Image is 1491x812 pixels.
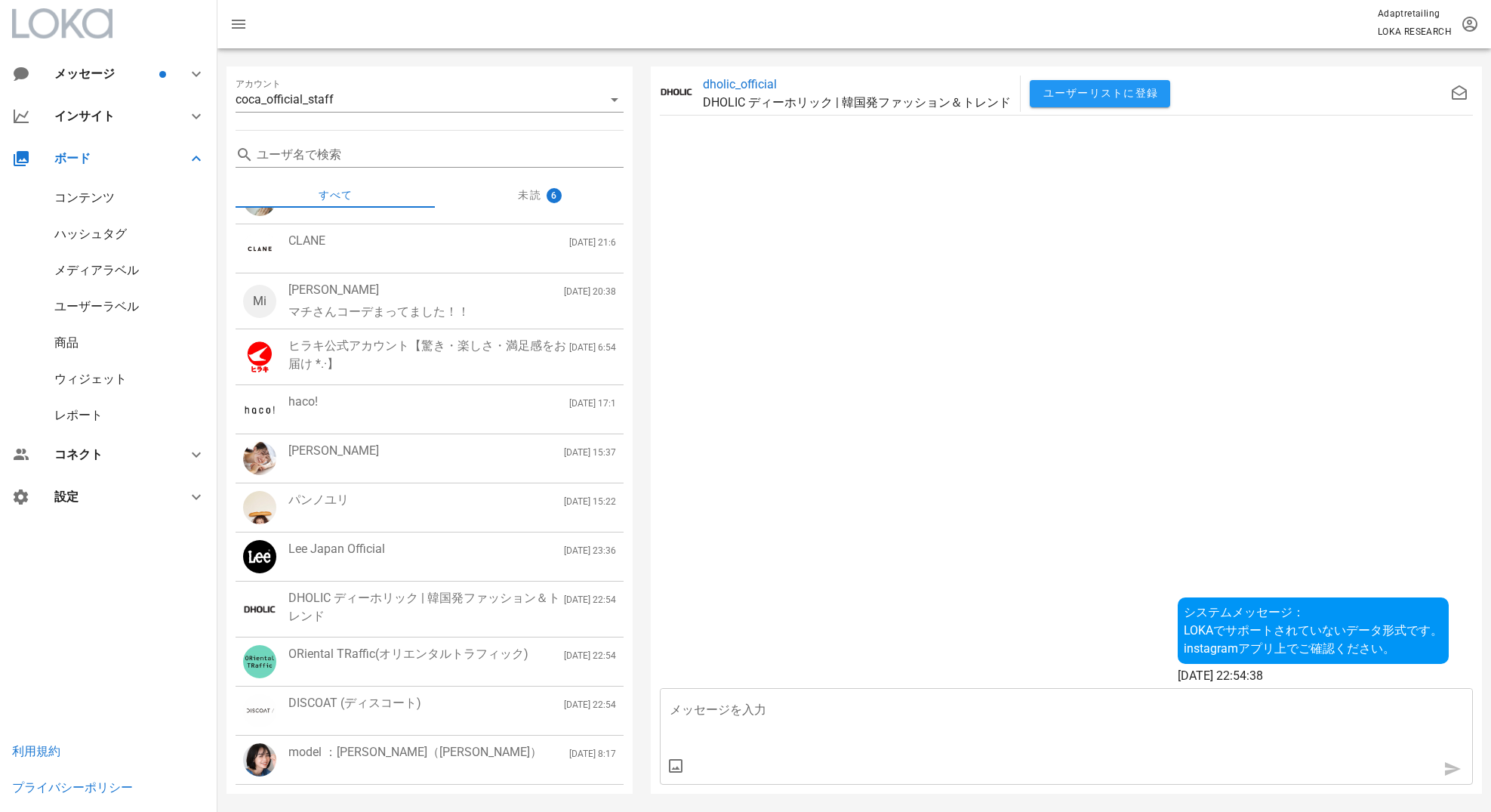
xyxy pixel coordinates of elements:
[288,743,542,761] div: model ：[PERSON_NAME]（[PERSON_NAME]）
[288,589,564,625] div: DHOLIC ディーホリック | 韓国発ファッション＆トレンド
[1378,6,1452,21] p: Adaptretailing
[54,263,139,277] a: メディアラベル
[288,393,318,411] div: haco!
[54,299,139,313] a: ユーザーラベル
[243,743,276,776] img: akemigondo
[564,285,616,299] div: [DATE] 20:38
[569,236,616,250] div: [DATE] 21:6
[667,757,685,775] button: prepend icon
[564,544,616,558] div: [DATE] 23:36
[703,76,1011,94] a: dholic_official
[288,232,325,250] div: CLANE
[159,71,166,78] span: バッジ
[54,66,156,81] div: メッセージ
[243,393,276,426] img: hacohaco8585
[564,495,616,509] div: [DATE] 15:22
[288,442,379,460] div: [PERSON_NAME]
[12,744,60,758] a: 利用規約
[569,397,616,411] div: [DATE] 17:1
[54,447,169,462] div: コネクト
[569,341,616,373] div: [DATE] 6:54
[243,491,276,524] img: yuri.yamano
[288,337,569,373] div: ヒラキ公式アカウント【驚き・楽しさ・満足感をお届け *.·】
[288,694,421,712] div: DISCOAT (ディスコート)
[288,281,379,299] div: [PERSON_NAME]
[54,489,169,504] div: 設定
[564,446,616,460] div: [DATE] 15:37
[564,698,616,712] div: [DATE] 22:54
[236,88,624,112] div: アカウントcoca_official_staff
[1178,670,1263,682] div: [DATE] 22:54:38
[54,335,79,350] a: 商品
[703,94,1011,112] p: DHOLIC ディーホリック | 韓国発ファッション＆トレンド
[243,540,276,573] img: leejeansjp
[54,408,103,422] a: レポート
[236,93,334,107] div: coca_official_staff
[243,593,276,626] img: dholic_official
[54,190,115,205] a: コンテンツ
[54,151,169,165] div: ボード
[288,540,385,558] div: Lee Japan Official
[243,645,276,678] img: orientaltraffic_official
[547,188,562,203] span: バッジ
[243,341,276,374] img: hiraki_official
[236,184,436,208] div: すべて
[1178,597,1449,664] div: システムメッセージ： LOKAでサポートされていないデータ形式です。 instagramアプリ上でご確認ください。
[564,649,616,663] div: [DATE] 22:54
[243,232,276,265] img: clane_official
[1378,24,1452,39] p: LOKA RESEARCH
[243,442,276,475] img: yo_kinoshita
[54,372,127,386] a: ウィジェット
[1042,87,1158,100] span: ユーザーリストに登録
[243,694,276,727] img: discoat_official
[54,227,127,241] a: ハッシュタグ
[569,747,616,761] div: [DATE] 8:17
[288,645,528,663] div: ORiental TRaffic(オリエンタルトラフィック)
[243,285,276,318] a: Mi
[54,109,169,123] div: インサイト
[1030,80,1170,107] button: ユーザーリストに登録
[288,491,349,509] div: パンノユリ
[288,303,616,321] div: マチさんコーデまってました！！
[660,76,693,109] img: dholic_official
[12,780,133,795] a: プライバシーポリシー
[564,593,616,625] div: [DATE] 22:54
[436,184,624,208] div: 未読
